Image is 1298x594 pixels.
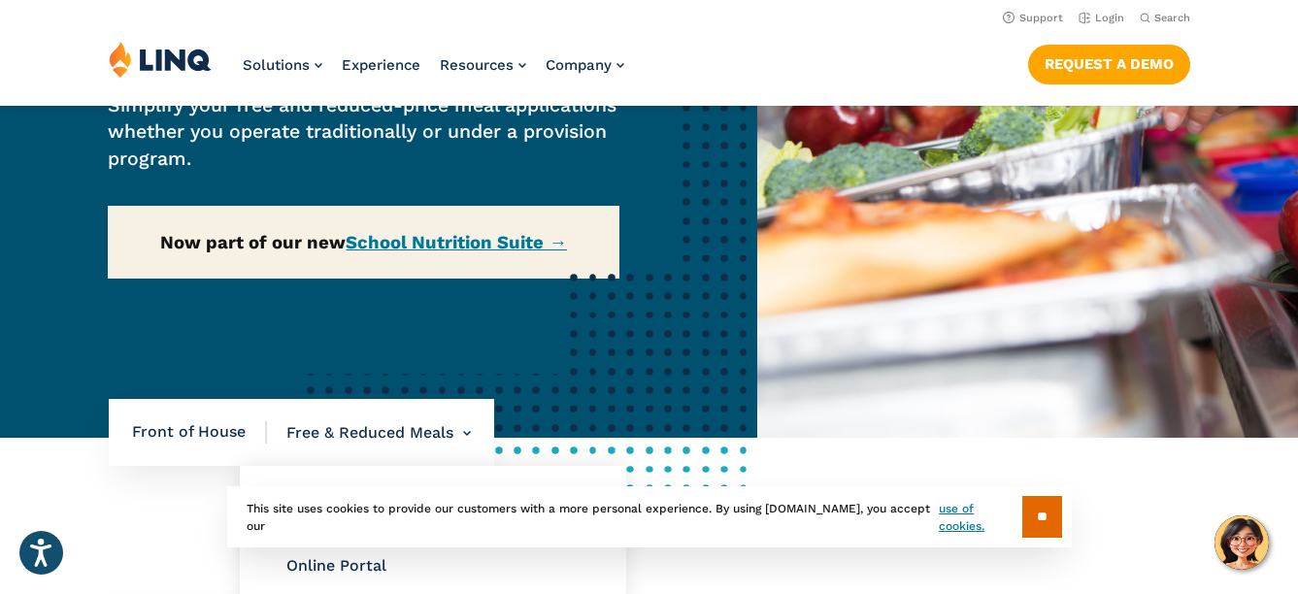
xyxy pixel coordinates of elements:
[243,56,310,74] span: Solutions
[1154,12,1190,24] span: Search
[108,92,619,174] p: Simplify your free and reduced-price meal applications whether you operate traditionally or under...
[1079,12,1124,24] a: Login
[1028,45,1190,83] a: Request a Demo
[1140,11,1190,25] button: Open Search Bar
[546,56,624,74] a: Company
[440,56,514,74] span: Resources
[132,421,267,443] span: Front of House
[1215,515,1269,570] button: Hello, have a question? Let’s chat.
[546,56,612,74] span: Company
[109,41,212,78] img: LINQ | K‑12 Software
[160,232,567,253] strong: Now part of our new
[243,41,624,105] nav: Primary Navigation
[440,56,526,74] a: Resources
[1003,12,1063,24] a: Support
[1028,41,1190,83] nav: Button Navigation
[939,500,1021,535] a: use of cookies.
[342,56,420,74] a: Experience
[267,399,471,467] li: Free & Reduced Meals
[243,56,322,74] a: Solutions
[227,486,1072,547] div: This site uses cookies to provide our customers with a more personal experience. By using [DOMAIN...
